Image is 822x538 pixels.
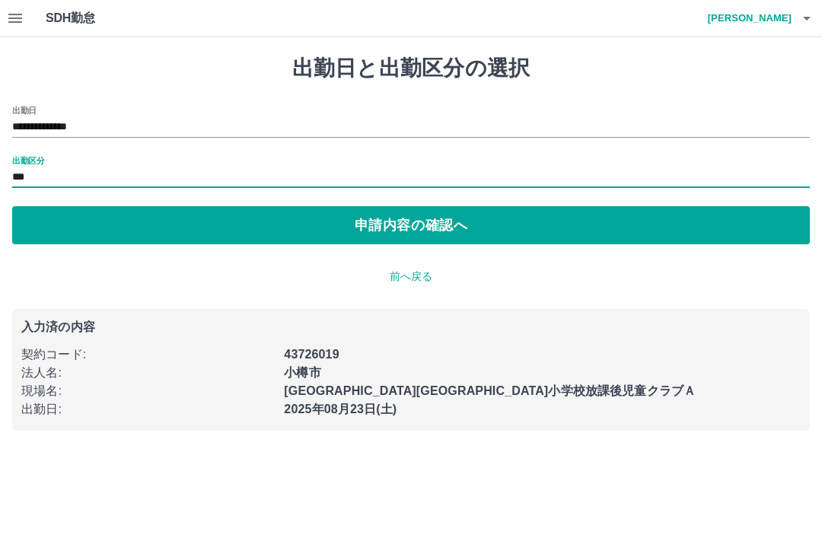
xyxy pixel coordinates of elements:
label: 出勤区分 [12,154,44,166]
button: 申請内容の確認へ [12,206,810,244]
b: [GEOGRAPHIC_DATA][GEOGRAPHIC_DATA]小学校放課後児童クラブＡ [284,384,696,397]
p: 入力済の内容 [21,321,801,333]
b: 43726019 [284,348,339,361]
p: 法人名 : [21,364,275,382]
b: 2025年08月23日(土) [284,403,397,415]
b: 小樽市 [284,366,320,379]
p: 契約コード : [21,345,275,364]
p: 現場名 : [21,382,275,400]
label: 出勤日 [12,104,37,116]
p: 前へ戻る [12,269,810,285]
h1: 出勤日と出勤区分の選択 [12,56,810,81]
p: 出勤日 : [21,400,275,419]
